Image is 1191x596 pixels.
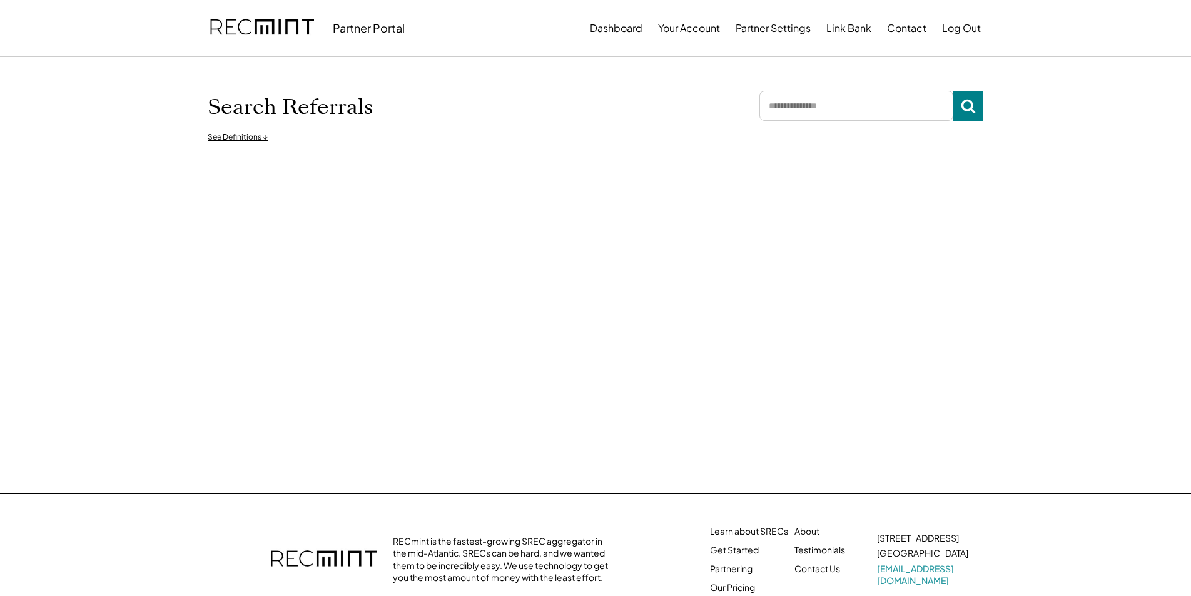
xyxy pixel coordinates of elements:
[208,132,268,143] div: See Definitions ↓
[210,7,314,49] img: recmint-logotype%403x.png
[333,21,405,35] div: Partner Portal
[271,538,377,582] img: recmint-logotype%403x.png
[590,16,642,41] button: Dashboard
[658,16,720,41] button: Your Account
[877,532,959,545] div: [STREET_ADDRESS]
[794,525,819,538] a: About
[942,16,981,41] button: Log Out
[794,544,845,557] a: Testimonials
[877,563,971,587] a: [EMAIL_ADDRESS][DOMAIN_NAME]
[887,16,926,41] button: Contact
[736,16,811,41] button: Partner Settings
[794,563,840,575] a: Contact Us
[877,547,968,560] div: [GEOGRAPHIC_DATA]
[710,563,753,575] a: Partnering
[826,16,871,41] button: Link Bank
[710,544,759,557] a: Get Started
[710,525,788,538] a: Learn about SRECs
[208,94,373,120] h1: Search Referrals
[710,582,755,594] a: Our Pricing
[393,535,615,584] div: RECmint is the fastest-growing SREC aggregator in the mid-Atlantic. SRECs can be hard, and we wan...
